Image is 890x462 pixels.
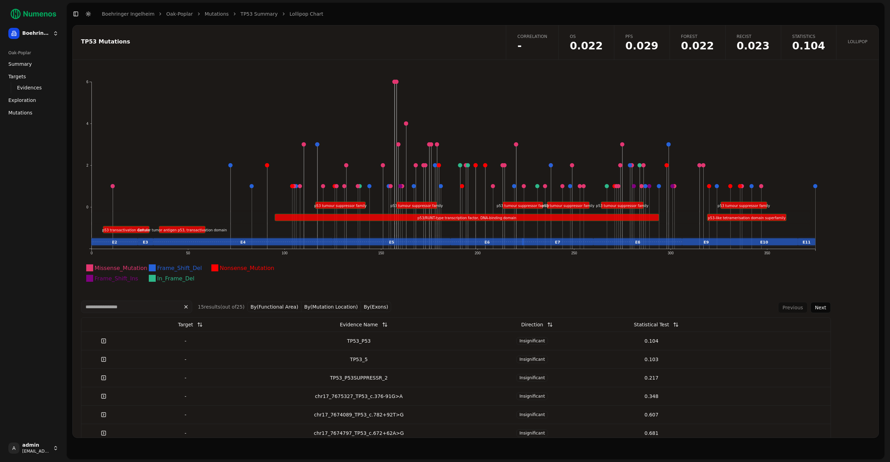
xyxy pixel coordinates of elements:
[836,25,879,59] a: Lollipop
[14,83,53,93] a: Evidences
[198,304,220,310] span: 15 result s
[301,302,361,312] button: By(Mutation Location)
[314,204,367,208] text: p53 tumour suppressor family
[220,265,274,272] text: Nonsense_Mutation
[594,393,708,400] div: 0.348
[86,122,88,126] text: 4
[81,39,495,45] div: TP53 Mutations
[497,204,549,208] text: p53 tumour suppressor family
[6,95,61,106] a: Exploration
[635,240,640,245] text: E8
[737,41,770,51] span: 0.023
[91,251,93,255] text: 0
[129,356,242,363] div: -
[594,356,708,363] div: 0.103
[361,302,391,312] button: By(Exons)
[112,240,117,245] text: E2
[681,34,714,39] span: Forest
[22,448,50,454] span: [EMAIL_ADDRESS]
[517,41,547,51] span: -
[129,393,242,400] div: -
[8,443,19,454] span: A
[418,216,516,220] text: p53/RUNT-type transcription factor, DNA-binding domain
[290,10,323,17] a: Lollipop Chart
[781,25,836,59] a: Statistics0.104
[17,84,42,91] span: Evidences
[8,61,32,67] span: Summary
[555,240,560,245] text: E7
[594,337,708,344] div: 0.104
[282,251,288,255] text: 100
[8,73,26,80] span: Targets
[248,337,470,344] div: TP53_P53
[516,374,548,382] span: Insignificant
[86,205,88,209] text: 0
[95,275,138,282] text: Frame_Shift_Ins
[248,430,470,437] div: chr17_7674797_TP53_c.672+62A>G
[485,240,490,245] text: E6
[166,10,193,17] a: Oak-Poplar
[708,216,785,220] text: p53-like tetramerisation domain superfamily
[670,25,725,59] a: Forest0.022
[8,97,36,104] span: Exploration
[129,374,242,381] div: -
[475,251,481,255] text: 200
[625,34,658,39] span: PFS
[558,25,614,59] a: OS0.022
[95,265,147,272] text: Missense_Mutation
[22,30,50,37] span: Boehringer Ingelheim
[516,337,548,345] span: Insignificant
[571,251,577,255] text: 250
[137,228,227,232] text: Cellular tumor antigen p53, transactivation domain
[178,318,193,331] div: Target
[157,265,202,272] text: Frame_Shift_Del
[594,411,708,418] div: 0.607
[810,302,831,313] button: Next
[157,275,194,282] text: In_Frame_Del
[760,240,768,245] text: E10
[6,47,61,58] div: Oak-Poplar
[681,41,714,51] span: 0.022
[102,228,150,232] text: p53 transactivation domain
[521,318,543,331] div: Direction
[241,10,278,17] a: TP53 Summary
[8,109,32,116] span: Mutations
[614,25,670,59] a: PFS0.029
[517,34,547,39] span: Correlation
[516,429,548,437] span: Insignificant
[240,240,246,245] text: E4
[129,411,242,418] div: -
[792,41,825,51] span: 0.104
[220,304,245,310] span: (out of 25 )
[340,318,378,331] div: Evidence Name
[516,392,548,400] span: Insignificant
[248,356,470,363] div: TP53_5
[516,411,548,419] span: Insignificant
[594,374,708,381] div: 0.217
[71,9,81,19] button: Toggle Sidebar
[668,251,674,255] text: 300
[596,204,648,208] text: p53 tumour suppressor family
[248,374,470,381] div: TP53_P53SUPPRESSR_2
[143,240,148,245] text: E3
[634,318,669,331] div: Statistical Test
[378,251,384,255] text: 150
[848,39,867,45] span: Lollipop
[186,251,191,255] text: 50
[725,25,781,59] a: Recist0.023
[570,41,603,51] span: 0.022
[6,71,61,82] a: Targets
[86,164,88,167] text: 2
[102,10,154,17] a: Boehringer Ingelheim
[86,80,88,84] text: 6
[6,6,61,22] img: Numenos
[792,34,825,39] span: Statistics
[102,10,323,17] nav: breadcrumb
[737,34,770,39] span: Recist
[83,9,93,19] button: Toggle Dark Mode
[6,25,61,42] button: Boehringer Ingelheim
[390,204,443,208] text: p53 tumour suppressor family
[248,411,470,418] div: chr17_7674089_TP53_c.782+92T>G
[248,393,470,400] div: chr17_7675327_TP53_c.376-91G>A
[389,240,394,245] text: E5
